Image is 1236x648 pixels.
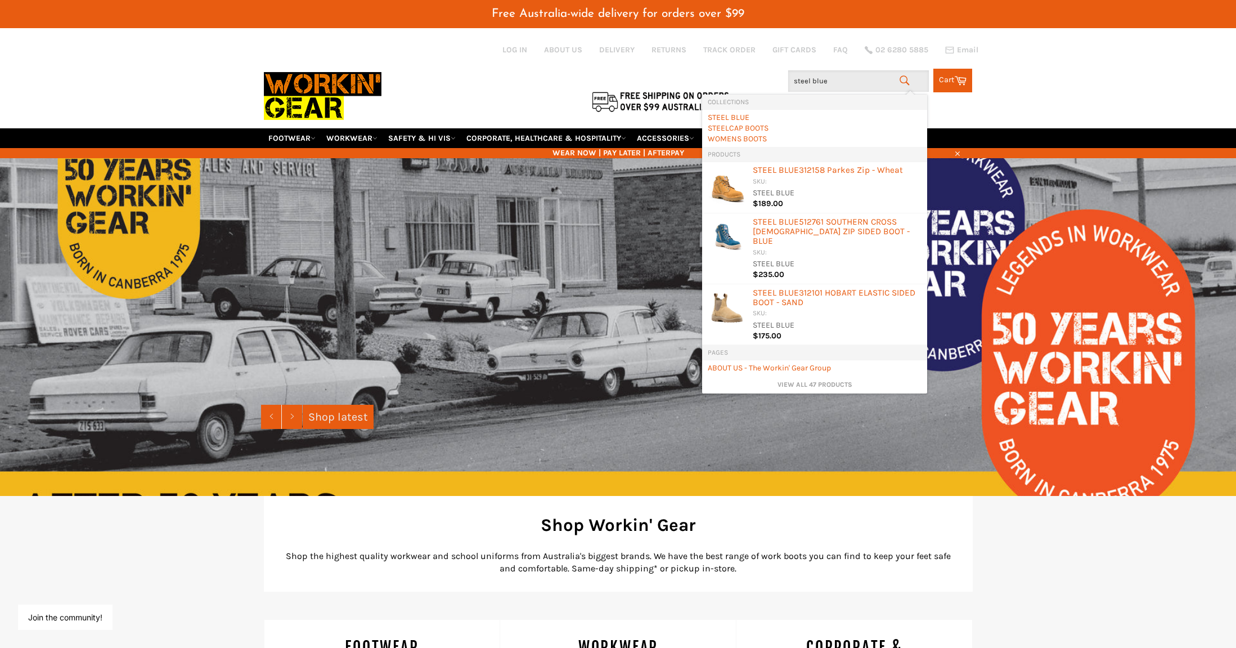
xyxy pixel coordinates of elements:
b: BLUE [779,217,799,227]
li: Pages: ABOUT US - The Workin' Gear Group [702,360,927,376]
div: 312101 HOBART ELASTIC SIDED BOOT - SAND [753,288,922,309]
span: WEAR NOW | PAY LATER | AFTERPAY [264,148,973,158]
p: Shop the highest quality workwear and school uniforms from Australia's biggest brands. We have th... [281,550,956,575]
b: BLUE [731,113,749,122]
div: SKU: [753,177,922,187]
a: ABOUT US [544,44,582,55]
a: Cart [933,69,972,92]
a: CAP BOOTS [708,123,922,133]
div: SKU: [753,248,922,258]
li: Products: STEEL BLUE 312101 HOBART ELASTIC SIDED BOOT - SAND [702,284,927,346]
li: Products [702,147,927,162]
span: Free Australia-wide delivery for orders over $99 [492,8,744,20]
button: Join the community! [28,613,102,622]
a: WOMENS BOOTS [708,133,922,144]
span: Email [957,46,978,54]
li: Collections: STEEL CAP BOOTS [702,123,927,133]
img: 312158_200x.jpg [708,167,747,208]
img: 512761BlueBLUESTEELSOUTHERNCROSS_200x.jpg [708,219,747,253]
a: TRACK ORDER [703,44,756,55]
a: RE-WORKIN' GEAR [700,128,777,148]
li: Pages [702,345,927,360]
div: SKU: [753,309,922,319]
div: 512761 SOUTHERN CROSS [DEMOGRAPHIC_DATA] ZIP SIDED BOOT - [753,217,922,248]
span: 02 6280 5885 [875,46,928,54]
img: Workin Gear leaders in Workwear, Safety Boots, PPE, Uniforms. Australia's No.1 in Workwear [264,64,381,128]
input: Search [788,70,929,92]
div: 312158 Parkes Zip - Wheat [753,166,922,177]
a: SAFETY & HI VIS [384,128,460,148]
a: RETURNS [651,44,686,55]
a: GIFT CARDS [772,44,816,55]
li: Collections: WOMENS BOOTS [702,133,927,147]
li: Collections: STEEL BLUE [702,109,927,123]
div: STEEL BLUE [753,258,922,270]
li: Products: STEEL BLUE 512761 SOUTHERN CROSS LADIES ZIP SIDED BOOT - BLUE [702,213,927,284]
b: BLUE [779,165,799,175]
img: Flat $9.95 shipping Australia wide [590,90,731,113]
a: Shop latest [303,405,374,429]
a: ACCESSORIES [632,128,699,148]
a: DELIVERY [599,44,635,55]
a: Email [945,46,978,55]
a: ABOUT US - The Workin' Gear Group [708,363,922,373]
b: STEEL [753,288,776,298]
span: $235.00 [753,270,784,279]
a: View all 47 products [708,380,922,390]
li: Products: STEEL BLUE 312158 Parkes Zip - Wheat [702,162,927,213]
a: Log in [502,45,527,55]
a: CORPORATE, HEALTHCARE & HOSPITALITY [462,128,631,148]
div: STEEL BLUE [753,320,922,332]
b: STEEL [753,217,776,227]
b: STEEL [753,165,776,175]
img: SAND2_200x.png [708,290,747,326]
div: STEEL BLUE [753,187,922,199]
b: BLUE [779,288,799,298]
b: STEEL [708,113,729,122]
b: BLUE [753,236,773,246]
a: 02 6280 5885 [865,46,928,54]
span: $175.00 [753,331,781,341]
b: STEEL [708,123,729,133]
li: Collections [702,95,927,109]
h2: Shop Workin' Gear [281,513,956,537]
a: FOOTWEAR [264,128,320,148]
a: WORKWEAR [322,128,382,148]
li: View All [702,376,927,394]
span: $189.00 [753,199,783,208]
a: FAQ [833,44,848,55]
